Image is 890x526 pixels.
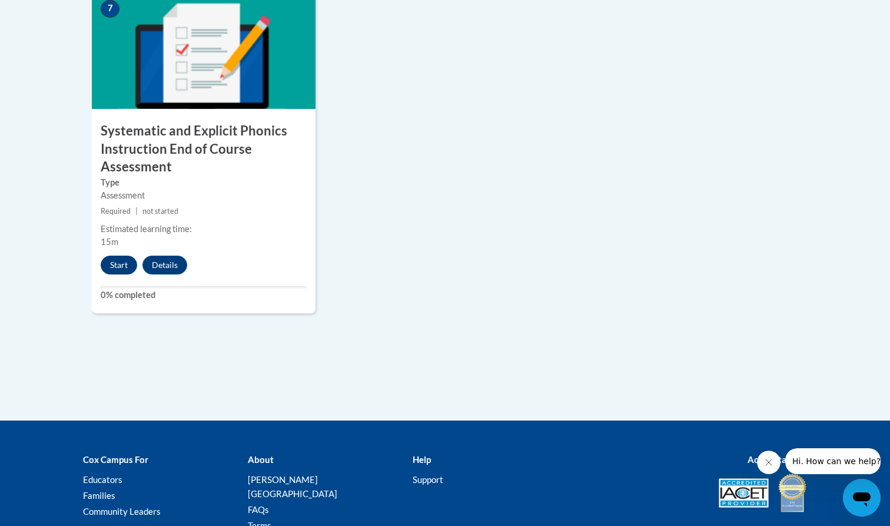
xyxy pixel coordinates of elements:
label: 0% completed [101,289,307,302]
a: Educators [83,474,122,485]
a: Support [413,474,443,485]
span: | [135,207,138,216]
h3: Systematic and Explicit Phonics Instruction End of Course Assessment [92,122,316,176]
a: FAQs [248,504,269,515]
b: Cox Campus For [83,454,148,465]
div: Assessment [101,189,307,202]
b: About [248,454,274,465]
iframe: Button to launch messaging window [843,479,881,517]
label: Type [101,176,307,189]
button: Details [142,256,187,274]
img: Accredited IACET® Provider [719,478,769,508]
b: Help [413,454,431,465]
a: Families [83,490,115,501]
span: 15m [101,237,118,247]
button: Start [101,256,137,274]
iframe: Message from company [785,448,881,474]
div: Estimated learning time: [101,223,307,236]
span: Required [101,207,131,216]
a: [PERSON_NAME][GEOGRAPHIC_DATA] [248,474,337,499]
b: Accreditations [748,454,807,465]
img: IDA® Accredited [778,472,807,514]
a: Community Leaders [83,506,161,517]
span: not started [142,207,178,216]
iframe: Close message [757,451,781,474]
